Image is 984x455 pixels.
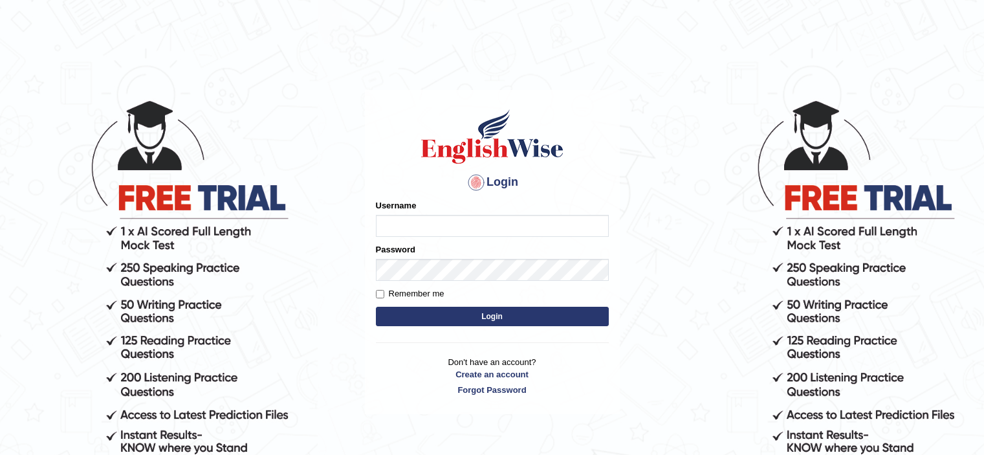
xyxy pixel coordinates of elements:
[376,356,609,396] p: Don't have an account?
[376,199,417,212] label: Username
[376,368,609,381] a: Create an account
[376,307,609,326] button: Login
[376,172,609,193] h4: Login
[376,384,609,396] a: Forgot Password
[376,290,384,298] input: Remember me
[376,243,415,256] label: Password
[376,287,444,300] label: Remember me
[419,107,566,166] img: Logo of English Wise sign in for intelligent practice with AI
